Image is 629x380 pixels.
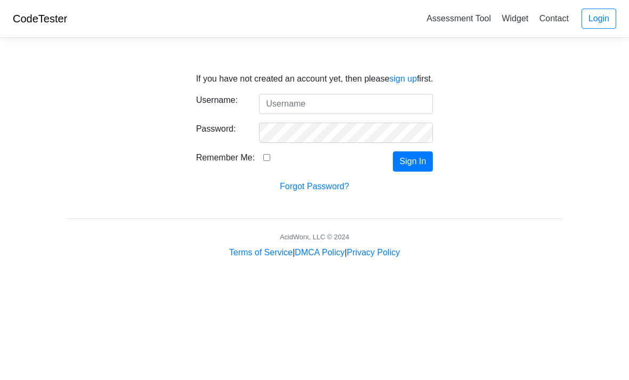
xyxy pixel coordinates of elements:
a: Assessment Tool [422,10,495,27]
button: Sign In [393,151,433,172]
label: Password: [188,123,252,139]
a: DMCA Policy [295,248,344,257]
a: sign up [390,74,417,83]
a: Login [582,9,616,29]
a: CodeTester [13,13,67,25]
a: Terms of Service [229,248,293,257]
label: Username: [188,94,252,110]
a: Forgot Password? [280,182,349,191]
div: AcidWorx, LLC © 2024 [280,232,349,242]
a: Contact [535,10,573,27]
p: If you have not created an account yet, then please first. [196,72,433,85]
a: Privacy Policy [347,248,400,257]
input: Username [259,94,433,114]
div: | | [229,246,400,259]
label: Remember Me: [196,151,255,164]
a: Widget [497,10,533,27]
